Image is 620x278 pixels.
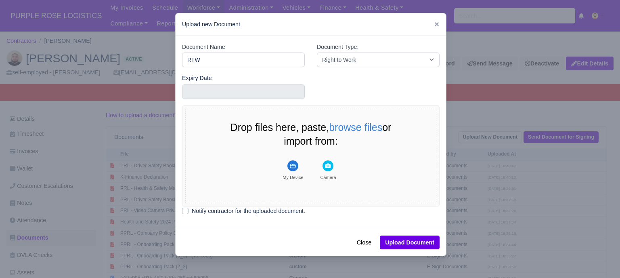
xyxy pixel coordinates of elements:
div: File Uploader [182,105,440,206]
button: Close [352,236,377,249]
label: Notify contractor for the uploaded document. [192,206,305,216]
label: Document Name [182,42,225,52]
iframe: Chat Widget [475,185,620,278]
label: Expiry Date [182,74,212,83]
button: Upload Document [380,236,440,249]
div: Upload new Document [176,13,446,36]
div: My Device [283,175,303,180]
button: browse files [329,122,382,133]
div: Drop files here, paste, or import from: [214,121,408,148]
label: Document Type: [317,42,358,52]
div: Camera [320,175,336,180]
